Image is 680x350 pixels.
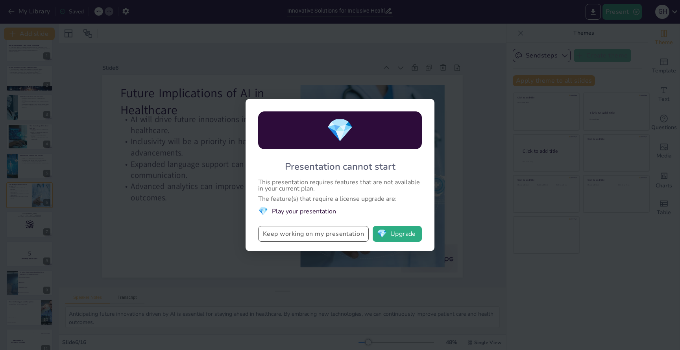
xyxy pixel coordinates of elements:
button: diamondUpgrade [373,226,422,242]
div: This presentation requires features that are not available in your current plan. [258,179,422,192]
div: The feature(s) that require a license upgrade are: [258,196,422,202]
span: diamond [326,115,354,146]
button: Keep working on my presentation [258,226,369,242]
span: diamond [258,206,268,217]
li: Play your presentation [258,206,422,217]
span: diamond [377,230,387,238]
div: Presentation cannot start [285,160,395,173]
